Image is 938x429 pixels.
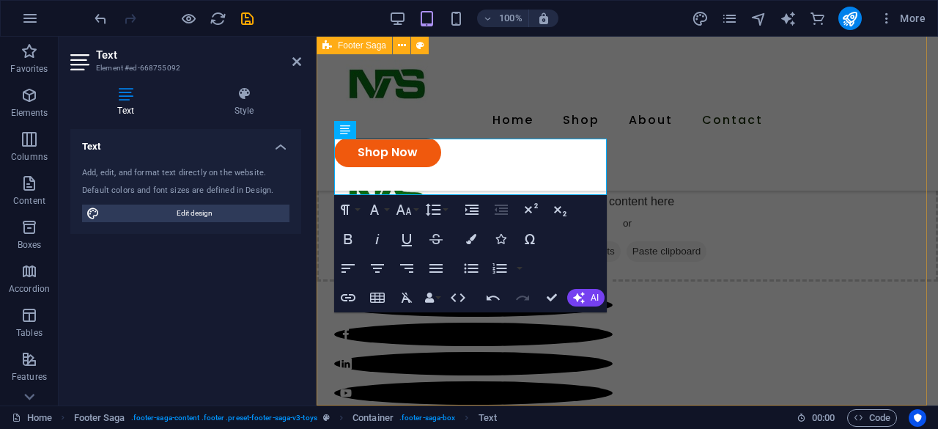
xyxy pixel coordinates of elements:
[12,371,47,383] p: Features
[822,412,824,423] span: :
[780,10,797,27] i: AI Writer
[180,10,197,27] button: Click here to leave preview mode and continue editing
[11,151,48,163] p: Columns
[209,10,226,27] button: reload
[516,224,544,254] button: Special Characters
[517,195,544,224] button: Superscript
[82,167,289,180] div: Add, edit, and format text directly on the website.
[12,409,52,427] a: Click to cancel selection. Double-click to open Pages
[363,195,391,224] button: Font Family
[509,283,536,312] button: Redo (Ctrl+Shift+Z)
[104,205,285,222] span: Edit design
[809,10,826,27] i: Commerce
[479,409,497,427] span: Click to select. Double-click to edit
[310,205,391,225] span: Paste clipboard
[721,10,739,27] button: pages
[487,195,515,224] button: Decrease Indent
[363,283,391,312] button: Insert Table
[750,10,768,27] button: navigator
[82,185,289,197] div: Default colors and font sizes are defined in Design.
[187,87,301,117] h4: Style
[838,7,862,30] button: publish
[854,409,890,427] span: Code
[399,409,456,427] span: . footer-saga-box
[123,196,280,213] span: Erode, [GEOGRAPHIC_DATA]
[334,254,362,283] button: Align Left
[70,87,187,117] h4: Text
[9,283,50,295] p: Accordion
[10,63,48,75] p: Favorites
[238,10,256,27] button: save
[457,254,485,283] button: Unordered List
[334,195,362,224] button: Paragraph Format
[96,62,272,75] h3: Element #ed-668755092
[16,327,43,339] p: Tables
[750,10,767,27] i: Navigator
[96,48,301,62] h2: Text
[487,224,514,254] button: Icons
[514,254,525,283] button: Ordered List
[18,195,296,214] address: ,
[458,195,486,224] button: Increase Indent
[352,409,394,427] span: Click to select. Double-click to edit
[18,215,62,232] span: -638401
[11,107,48,119] p: Elements
[334,224,362,254] button: Bold (Ctrl+B)
[479,283,507,312] button: Undo (Ctrl+Z)
[393,254,421,283] button: Align Right
[692,10,709,27] i: Design (Ctrl+Alt+Y)
[499,10,522,27] h6: 100%
[812,409,835,427] span: 00 00
[393,195,421,224] button: Font Size
[457,224,485,254] button: Colors
[13,195,45,207] p: Content
[874,7,931,30] button: More
[131,409,317,427] span: . footer-saga-content .footer .preset-footer-saga-v3-toys
[909,409,926,427] button: Usercentrics
[363,224,391,254] button: Italic (Ctrl+I)
[567,289,605,307] button: AI
[422,224,450,254] button: Strikethrough
[721,10,738,27] i: Pages (Ctrl+Alt+S)
[797,409,835,427] h6: Session time
[780,10,797,27] button: text_generator
[879,11,926,26] span: More
[393,224,421,254] button: Underline (Ctrl+U)
[422,254,450,283] button: Align Justify
[18,239,42,251] p: Boxes
[692,10,709,27] button: design
[477,10,529,27] button: 100%
[70,129,301,155] h4: Text
[422,195,450,224] button: Line Height
[334,283,362,312] button: Insert Link
[74,409,125,427] span: Click to select. Double-click to edit
[239,10,256,27] i: Save (Ctrl+S)
[537,12,550,25] i: On resize automatically adjust zoom level to fit chosen device.
[210,10,226,27] i: Reload page
[338,41,386,50] span: Footer Saga
[74,409,497,427] nav: breadcrumb
[422,283,443,312] button: Data Bindings
[591,293,599,302] span: AI
[18,196,121,213] span: [STREET_ADDRESS]
[232,205,304,225] span: Add elements
[847,409,897,427] button: Code
[809,10,827,27] button: commerce
[82,205,289,222] button: Edit design
[393,283,421,312] button: Clear Formatting
[841,10,858,27] i: Publish
[92,10,109,27] i: Undo: Change text (Ctrl+Z)
[92,10,109,27] button: undo
[444,283,472,312] button: HTML
[546,195,574,224] button: Subscript
[323,414,330,422] i: This element is a customizable preset
[363,254,391,283] button: Align Center
[538,283,566,312] button: Confirm (Ctrl+⏎)
[486,254,514,283] button: Ordered List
